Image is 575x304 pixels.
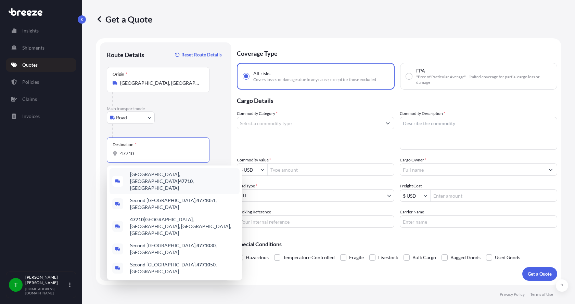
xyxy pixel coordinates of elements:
[130,242,237,256] span: Second [GEOGRAPHIC_DATA], 30, [GEOGRAPHIC_DATA]
[400,163,545,176] input: Full name
[130,197,237,211] span: Second [GEOGRAPHIC_DATA], 51, [GEOGRAPHIC_DATA]
[237,241,557,247] p: Special Conditions
[237,183,257,189] span: Load Type
[22,62,38,68] p: Quotes
[530,292,553,297] p: Terms of Use
[107,166,242,280] div: Show suggestions
[22,79,39,85] p: Policies
[237,110,278,117] label: Commodity Category
[246,252,269,263] span: Hazardous
[196,262,210,267] b: 47710
[528,270,552,277] p: Get a Quote
[130,216,237,237] span: [GEOGRAPHIC_DATA], [GEOGRAPHIC_DATA], [GEOGRAPHIC_DATA], [GEOGRAPHIC_DATA]
[349,252,364,263] span: Fragile
[545,163,557,176] button: Show suggestions
[268,163,394,176] input: Type amount
[412,252,436,263] span: Bulk Cargo
[14,281,18,288] span: T
[179,178,193,184] b: 47710
[107,106,225,111] p: Main transport mode
[400,183,422,189] label: Freight Cost
[378,252,398,263] span: Livestock
[400,215,557,228] input: Enter name
[253,77,376,82] span: Covers losses or damages due to any cause, except for those excluded
[22,27,39,34] p: Insights
[253,70,270,77] span: All risks
[196,242,210,248] b: 47710
[25,275,68,286] p: [PERSON_NAME] [PERSON_NAME]
[450,252,481,263] span: Bagged Goods
[22,44,44,51] p: Shipments
[25,287,68,295] p: [EMAIL_ADDRESS][DOMAIN_NAME]
[120,150,201,157] input: Destination
[107,51,144,59] p: Route Details
[423,192,430,199] button: Show suggestions
[382,117,394,129] button: Show suggestions
[22,96,37,103] p: Claims
[500,292,525,297] p: Privacy Policy
[237,209,271,215] label: Booking Reference
[237,163,260,176] input: Commodity Value
[120,80,201,87] input: Origin
[400,189,423,202] input: Freight Cost
[237,117,382,129] input: Select a commodity type
[113,71,127,77] div: Origin
[116,114,127,121] span: Road
[400,157,426,163] label: Cargo Owner
[196,197,210,203] b: 47710
[237,90,557,110] p: Cargo Details
[431,189,557,202] input: Enter amount
[130,171,237,191] span: [GEOGRAPHIC_DATA], [GEOGRAPHIC_DATA] , [GEOGRAPHIC_DATA]
[283,252,335,263] span: Temperature Controlled
[181,51,222,58] p: Reset Route Details
[130,216,144,222] b: 47710
[400,110,445,117] label: Commodity Description
[240,192,247,199] span: LTL
[113,142,137,147] div: Destination
[130,261,237,275] span: Second [GEOGRAPHIC_DATA], 50, [GEOGRAPHIC_DATA]
[237,42,557,63] p: Coverage Type
[237,157,271,163] label: Commodity Value
[416,67,425,74] span: FPA
[237,215,394,228] input: Your internal reference
[416,74,551,85] span: "Free of Particular Average" - limited coverage for partial cargo loss or damage
[107,111,155,124] button: Select transport
[495,252,520,263] span: Used Goods
[22,113,40,120] p: Invoices
[400,209,424,215] label: Carrier Name
[96,14,152,25] p: Get a Quote
[260,166,267,173] button: Show suggestions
